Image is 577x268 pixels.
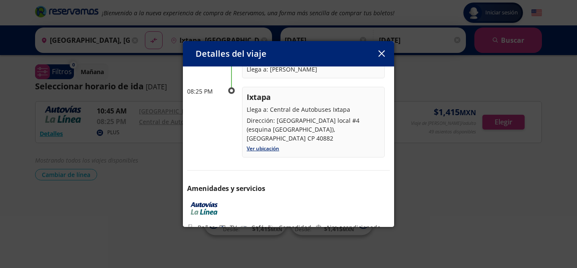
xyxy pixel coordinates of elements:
a: Ver ubicación [247,145,279,152]
p: Llega a: [PERSON_NAME] [247,65,380,74]
p: TV [230,223,237,232]
img: AUTOVÍAS Y LA LÍNEA [187,202,221,215]
p: Aire acondicionado [326,223,381,232]
p: Detalles del viaje [196,47,267,60]
p: Baños [198,223,215,232]
p: Amenidades y servicios [187,183,390,193]
p: Ixtapa [247,91,380,103]
p: Llega a: Central de Autobuses Ixtapa [247,105,380,114]
p: Comodidad [279,223,311,232]
p: 08:25 PM [187,87,221,96]
p: Café [251,223,264,232]
p: Dirección: [GEOGRAPHIC_DATA] local #4 (esquina [GEOGRAPHIC_DATA]), [GEOGRAPHIC_DATA] CP 40882 [247,116,380,143]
